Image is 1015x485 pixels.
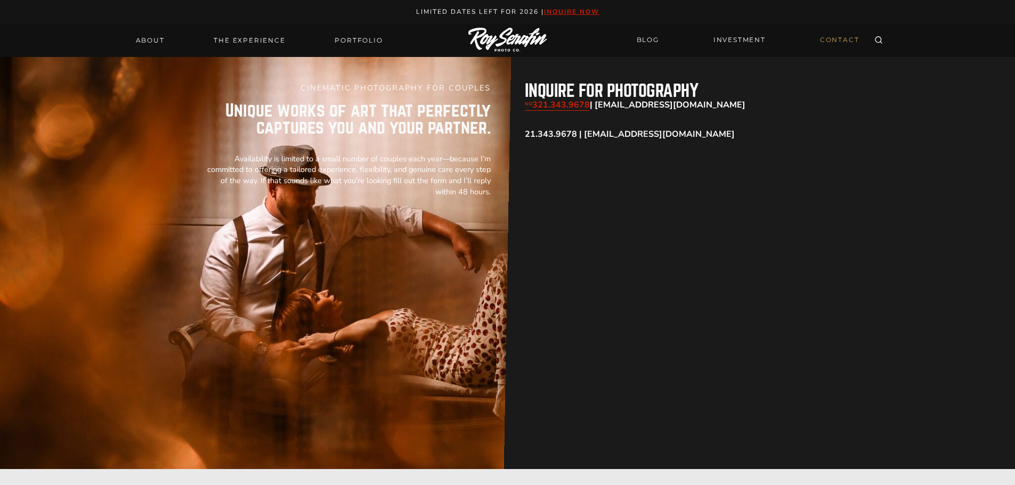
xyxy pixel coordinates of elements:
[468,28,547,53] img: Logo of Roy Serafin Photo Co., featuring stylized text in white on a light background, representi...
[525,83,815,100] h2: inquire for photography
[129,33,171,48] a: About
[207,33,291,48] a: THE EXPERIENCE
[129,33,389,48] nav: Primary Navigation
[525,101,532,107] sub: NO
[707,31,772,50] a: INVESTMENT
[328,33,389,48] a: Portfolio
[525,99,745,111] strong: | [EMAIL_ADDRESS][DOMAIN_NAME]
[201,153,491,198] p: Availability is limited to a small number of couples each year—because I’m committed to offering ...
[525,99,590,111] a: NO321.343.9678
[630,31,866,50] nav: Secondary Navigation
[525,128,735,140] strong: 21.343.9678 | [EMAIL_ADDRESS][DOMAIN_NAME]
[201,98,491,136] p: Unique works of art that perfectly captures you and your partner.
[630,31,665,50] a: BLOG
[12,6,1004,18] p: Limited Dates LEft for 2026 |
[871,33,886,48] button: View Search Form
[544,7,599,16] a: inquire now
[814,31,866,50] a: CONTACT
[201,83,491,94] h5: CINEMATIC PHOTOGRAPHY FOR COUPLES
